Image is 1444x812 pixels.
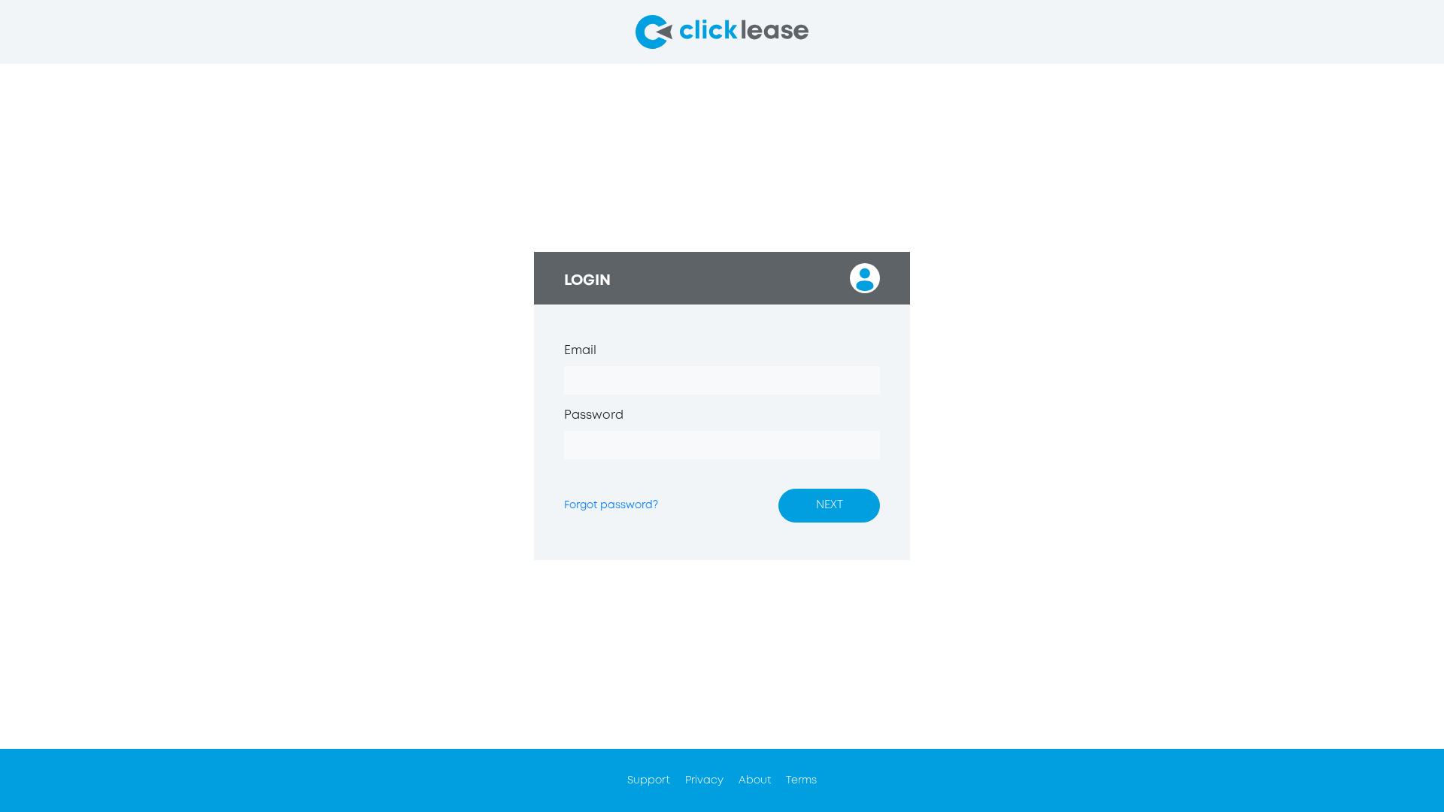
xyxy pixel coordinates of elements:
[778,489,880,523] button: NEXT
[564,501,658,510] a: Forgot password?
[739,776,771,785] a: About
[564,272,611,290] h3: LOGIN
[627,776,670,785] a: Support
[636,15,808,49] img: click-lease-logo-svg.svg
[786,776,817,785] a: Terms
[850,263,880,293] img: login_user.svg
[564,407,623,425] label: Password
[564,342,596,360] label: Email
[685,776,724,785] a: Privacy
